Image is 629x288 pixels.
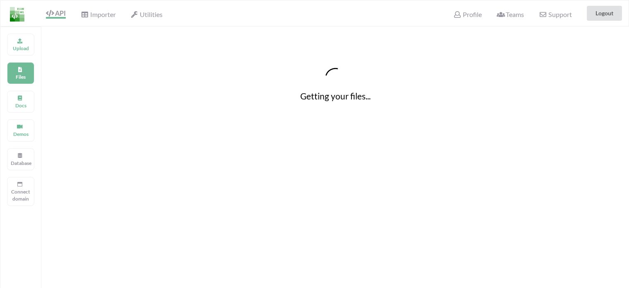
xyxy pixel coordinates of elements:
[11,131,31,138] p: Demos
[453,10,481,18] span: Profile
[587,6,622,21] button: Logout
[81,10,115,18] span: Importer
[11,160,31,167] p: Database
[46,9,66,17] span: API
[11,45,31,52] p: Upload
[11,102,31,109] p: Docs
[11,73,31,80] p: Files
[11,188,31,202] p: Connect domain
[497,10,524,18] span: Teams
[10,7,24,22] img: LogoIcon.png
[131,10,163,18] span: Utilities
[539,11,572,18] span: Support
[41,91,629,101] h4: Getting your files...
